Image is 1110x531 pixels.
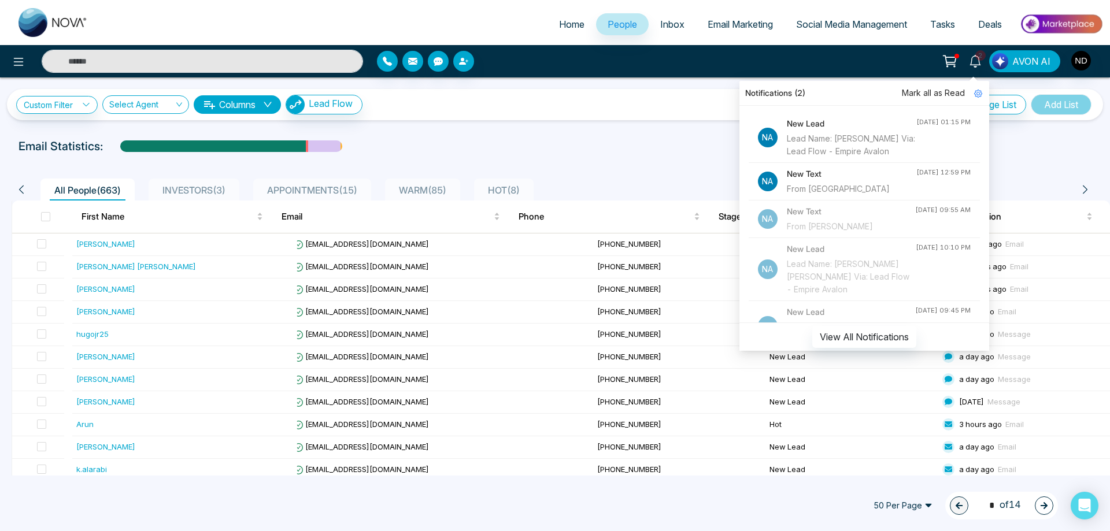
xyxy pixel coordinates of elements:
[696,13,785,35] a: Email Marketing
[76,373,135,385] div: [PERSON_NAME]
[787,183,916,195] div: From [GEOGRAPHIC_DATA]
[758,128,778,147] p: Na
[1071,51,1091,70] img: User Avatar
[959,374,994,384] span: a day ago
[16,96,98,114] a: Custom Filter
[787,205,915,218] h4: New Text
[1010,284,1028,294] span: Email
[812,326,916,348] button: View All Notifications
[865,496,941,515] span: 50 Per Page
[76,351,135,362] div: [PERSON_NAME]
[982,497,1021,513] span: of 14
[787,321,915,346] div: Lead Name: [PERSON_NAME]: Lead Flow - Empire Avalon
[597,239,661,248] span: [PHONE_NUMBER]
[758,209,778,229] p: Na
[959,352,994,361] span: a day ago
[967,13,1013,35] a: Deals
[282,210,491,224] span: Email
[294,352,429,361] span: [EMAIL_ADDRESS][DOMAIN_NAME]
[294,397,429,406] span: [EMAIL_ADDRESS][DOMAIN_NAME]
[294,465,429,474] span: [EMAIL_ADDRESS][DOMAIN_NAME]
[76,463,107,475] div: k.alarabi
[76,306,135,317] div: [PERSON_NAME]
[597,262,661,271] span: [PHONE_NUMBER]
[294,262,429,271] span: [EMAIL_ADDRESS][DOMAIN_NAME]
[930,18,955,30] span: Tasks
[294,374,429,384] span: [EMAIL_ADDRESS][DOMAIN_NAME]
[998,307,1016,316] span: Email
[998,352,1031,361] span: Message
[978,18,1002,30] span: Deals
[649,13,696,35] a: Inbox
[910,200,1110,233] th: Last Communication
[596,13,649,35] a: People
[294,419,429,429] span: [EMAIL_ADDRESS][DOMAIN_NAME]
[263,100,272,109] span: down
[919,13,967,35] a: Tasks
[765,436,937,459] td: New Lead
[18,138,103,155] p: Email Statistics:
[286,95,362,114] button: Lead Flow
[987,397,1020,406] span: Message
[76,328,109,340] div: hugojr25
[708,18,773,30] span: Email Marketing
[76,238,135,250] div: [PERSON_NAME]
[765,414,937,436] td: Hot
[796,18,907,30] span: Social Media Management
[18,8,88,37] img: Nova CRM Logo
[959,397,984,406] span: [DATE]
[787,117,916,130] h4: New Lead
[281,95,362,114] a: Lead FlowLead Flow
[597,284,661,294] span: [PHONE_NUMBER]
[992,53,1008,69] img: Lead Flow
[765,459,937,481] td: New Lead
[194,95,281,114] button: Columnsdown
[787,168,916,180] h4: New Text
[660,18,684,30] span: Inbox
[158,184,230,196] span: INVESTORS ( 3 )
[902,87,965,99] span: Mark all as Read
[597,374,661,384] span: [PHONE_NUMBER]
[719,210,891,224] span: Stage
[72,200,272,233] th: First Name
[1012,54,1050,68] span: AVON AI
[919,210,1084,224] span: Last Communication
[787,258,916,296] div: Lead Name: [PERSON_NAME] [PERSON_NAME] Via: Lead Flow - Empire Avalon
[765,346,937,369] td: New Lead
[294,329,429,339] span: [EMAIL_ADDRESS][DOMAIN_NAME]
[76,418,94,430] div: Arun
[765,369,937,391] td: New Lead
[50,184,125,196] span: All People ( 663 )
[76,441,135,452] div: [PERSON_NAME]
[961,50,989,70] a: 2
[739,81,989,106] div: Notifications (2)
[787,132,916,158] div: Lead Name: [PERSON_NAME] Via: Lead Flow - Empire Avalon
[916,168,971,177] div: [DATE] 12:59 PM
[916,243,971,252] div: [DATE] 10:10 PM
[998,465,1016,474] span: Email
[597,442,661,451] span: [PHONE_NUMBER]
[787,306,915,318] h4: New Lead
[76,283,135,295] div: [PERSON_NAME]
[989,50,1060,72] button: AVON AI
[765,391,937,414] td: New Lead
[294,239,429,248] span: [EMAIL_ADDRESS][DOMAIN_NAME]
[608,18,637,30] span: People
[597,352,661,361] span: [PHONE_NUMBER]
[1071,492,1098,519] div: Open Intercom Messenger
[959,442,994,451] span: a day ago
[998,374,1031,384] span: Message
[1010,262,1028,271] span: Email
[787,220,915,233] div: From [PERSON_NAME]
[959,419,1002,429] span: 3 hours ago
[597,329,661,339] span: [PHONE_NUMBER]
[758,259,778,279] p: Na
[959,465,994,474] span: a day ago
[597,307,661,316] span: [PHONE_NUMBER]
[758,316,778,336] p: Na
[483,184,524,196] span: HOT ( 8 )
[812,331,916,341] a: View All Notifications
[785,13,919,35] a: Social Media Management
[82,210,254,224] span: First Name
[559,18,584,30] span: Home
